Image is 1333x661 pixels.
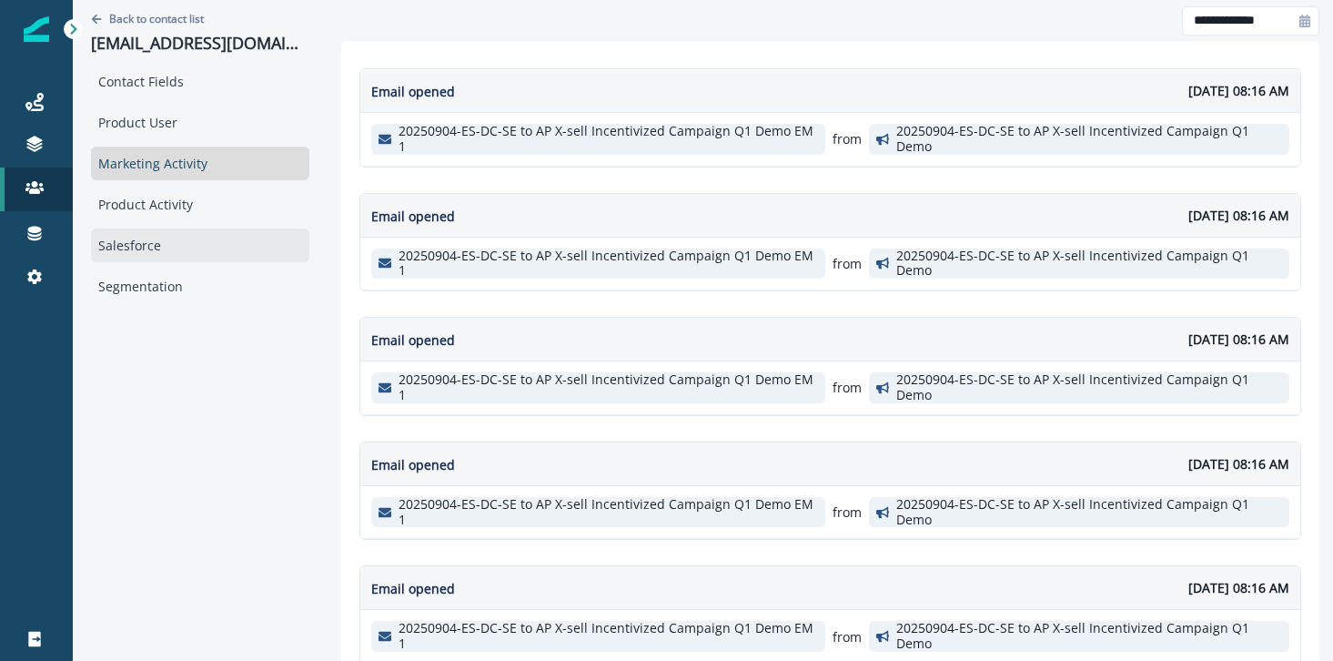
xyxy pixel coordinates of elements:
p: [DATE] 08:16 AM [1188,454,1289,473]
button: Go back [91,11,204,26]
p: 20250904-ES-DC-SE to AP X-sell Incentivized Campaign Q1 Demo [896,621,1282,652]
div: Segmentation [91,269,309,303]
p: Email opened [371,82,455,101]
div: Marketing Activity [91,147,309,180]
p: 20250904-ES-DC-SE to AP X-sell Incentivized Campaign Q1 Demo EM 1 [399,124,818,155]
img: Inflection [24,16,49,42]
p: from [833,129,862,148]
p: Back to contact list [109,11,204,26]
p: Email opened [371,579,455,598]
p: 20250904-ES-DC-SE to AP X-sell Incentivized Campaign Q1 Demo [896,497,1282,528]
p: from [833,378,862,397]
p: from [833,254,862,273]
div: Product Activity [91,188,309,221]
p: Email opened [371,330,455,350]
p: 20250904-ES-DC-SE to AP X-sell Incentivized Campaign Q1 Demo EM 1 [399,249,818,280]
p: 20250904-ES-DC-SE to AP X-sell Incentivized Campaign Q1 Demo EM 1 [399,497,818,528]
p: 20250904-ES-DC-SE to AP X-sell Incentivized Campaign Q1 Demo [896,372,1282,403]
p: 20250904-ES-DC-SE to AP X-sell Incentivized Campaign Q1 Demo [896,249,1282,280]
p: [DATE] 08:16 AM [1188,578,1289,597]
p: [DATE] 08:16 AM [1188,330,1289,349]
p: from [833,503,862,522]
p: [DATE] 08:16 AM [1188,206,1289,225]
div: Contact Fields [91,65,309,98]
div: Product User [91,106,309,139]
p: 20250904-ES-DC-SE to AP X-sell Incentivized Campaign Q1 Demo EM 1 [399,372,818,403]
p: 20250904-ES-DC-SE to AP X-sell Incentivized Campaign Q1 Demo EM 1 [399,621,818,652]
p: Email opened [371,455,455,474]
p: 20250904-ES-DC-SE to AP X-sell Incentivized Campaign Q1 Demo [896,124,1282,155]
p: Email opened [371,207,455,226]
p: from [833,627,862,646]
div: Salesforce [91,229,309,262]
p: [DATE] 08:16 AM [1188,81,1289,100]
p: [EMAIL_ADDRESS][DOMAIN_NAME] [91,34,309,54]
